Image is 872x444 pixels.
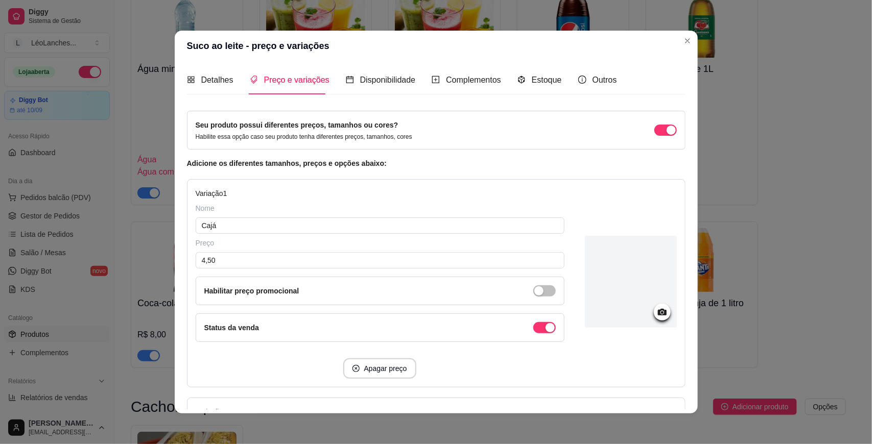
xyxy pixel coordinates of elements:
[196,121,398,129] label: Seu produto possui diferentes preços, tamanhos ou cores?
[593,76,617,84] span: Outros
[187,158,686,169] article: Adicione os diferentes tamanhos, preços e opções abaixo:
[196,408,227,416] span: Variação 2
[196,203,564,213] div: Nome
[352,365,360,372] span: close-circle
[343,358,416,379] button: close-circleApagar preço
[196,217,564,234] input: Grande, pequeno, médio
[679,33,696,49] button: Close
[204,287,299,295] label: Habilitar preço promocional
[360,76,416,84] span: Disponibilidade
[196,133,412,141] p: Habilite essa opção caso seu produto tenha diferentes preços, tamanhos, cores
[578,76,586,84] span: info-circle
[196,238,564,248] div: Preço
[532,76,562,84] span: Estoque
[204,324,259,332] label: Status da venda
[201,76,233,84] span: Detalhes
[346,76,354,84] span: calendar
[517,76,526,84] span: code-sandbox
[432,76,440,84] span: plus-square
[250,76,258,84] span: tags
[264,76,329,84] span: Preço e variações
[187,76,195,84] span: appstore
[196,189,227,198] span: Variação 1
[175,31,698,61] header: Suco ao leite - preço e variações
[446,76,501,84] span: Complementos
